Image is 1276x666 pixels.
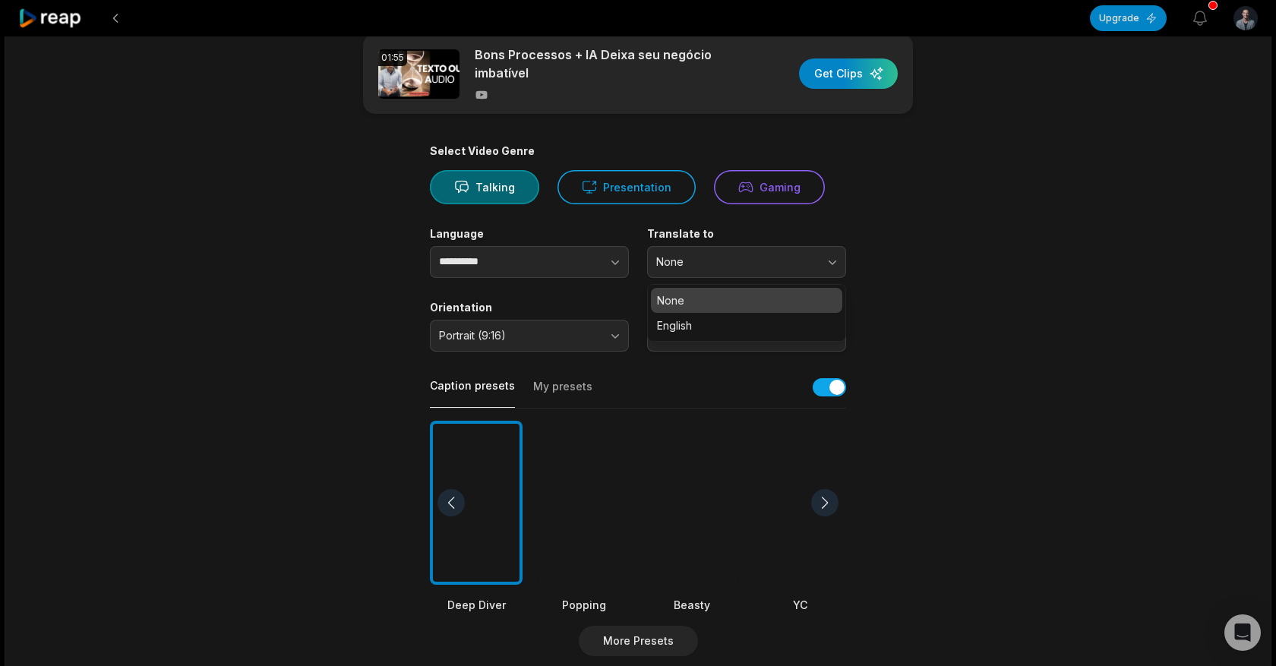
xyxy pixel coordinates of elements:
label: Translate to [647,227,846,241]
button: Caption presets [430,378,515,408]
button: More Presets [579,626,698,656]
div: Open Intercom Messenger [1224,614,1261,651]
button: Gaming [714,170,825,204]
p: English [657,317,836,333]
button: Portrait (9:16) [430,320,629,352]
p: Bons Processos + IA Deixa seu negócio imbatível [475,46,737,82]
label: Orientation [430,301,629,314]
button: Upgrade [1090,5,1167,31]
button: None [647,246,846,278]
div: Beasty [646,597,738,613]
span: None [656,255,816,269]
button: Talking [430,170,539,204]
p: None [657,292,836,308]
span: Portrait (9:16) [439,329,599,342]
button: Get Clips [799,58,898,89]
button: My presets [533,379,592,408]
div: None [647,284,846,342]
div: 01:55 [378,49,407,66]
label: Language [430,227,629,241]
div: Deep Diver [430,597,523,613]
button: Presentation [557,170,696,204]
div: Select Video Genre [430,144,846,158]
div: YC [753,597,846,613]
div: Popping [538,597,630,613]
